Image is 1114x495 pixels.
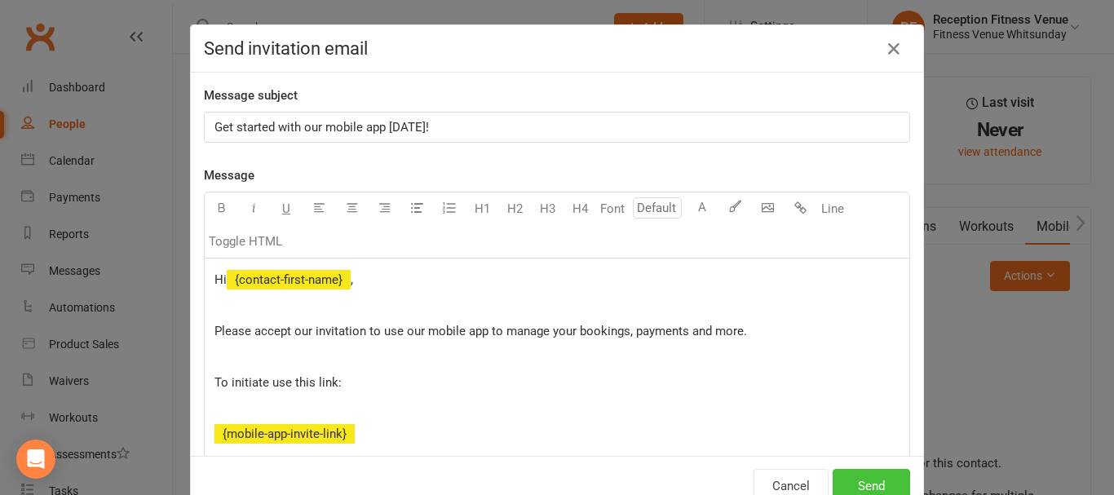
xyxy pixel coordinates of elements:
[881,36,907,62] button: Close
[498,192,531,225] button: H2
[531,192,564,225] button: H3
[204,166,254,185] label: Message
[204,38,910,59] h4: Send invitation email
[282,201,290,216] span: U
[596,192,629,225] button: Font
[214,272,227,287] span: Hi
[351,272,353,287] span: ,
[205,225,286,258] button: Toggle HTML
[214,120,429,135] span: Get started with our mobile app [DATE]!
[686,192,718,225] button: A
[204,86,298,105] label: Message subject
[214,324,747,338] span: Please accept our invitation to use our mobile app to manage your bookings, payments and more.
[633,197,682,219] input: Default
[16,440,55,479] div: Open Intercom Messenger
[564,192,596,225] button: H4
[214,375,342,390] span: To initiate use this link:
[816,192,849,225] button: Line
[270,192,303,225] button: U
[466,192,498,225] button: H1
